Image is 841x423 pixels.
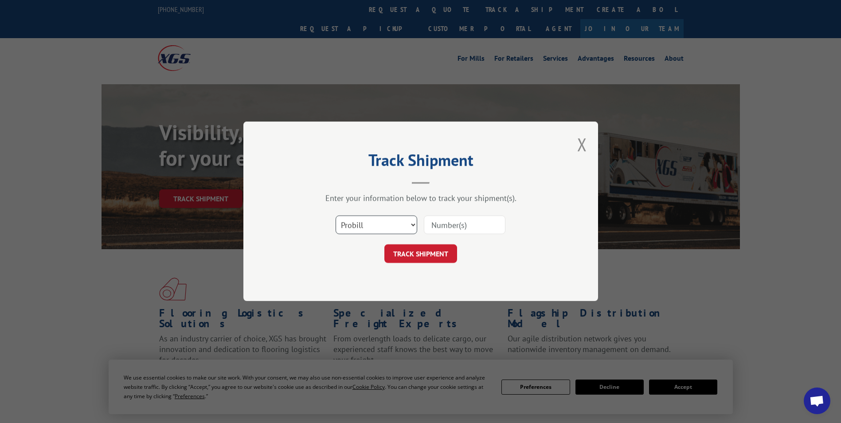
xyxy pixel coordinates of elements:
button: TRACK SHIPMENT [384,245,457,263]
h2: Track Shipment [288,154,554,171]
input: Number(s) [424,216,505,235]
button: Close modal [577,133,587,156]
div: Enter your information below to track your shipment(s). [288,193,554,204]
div: Open chat [804,388,830,414]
